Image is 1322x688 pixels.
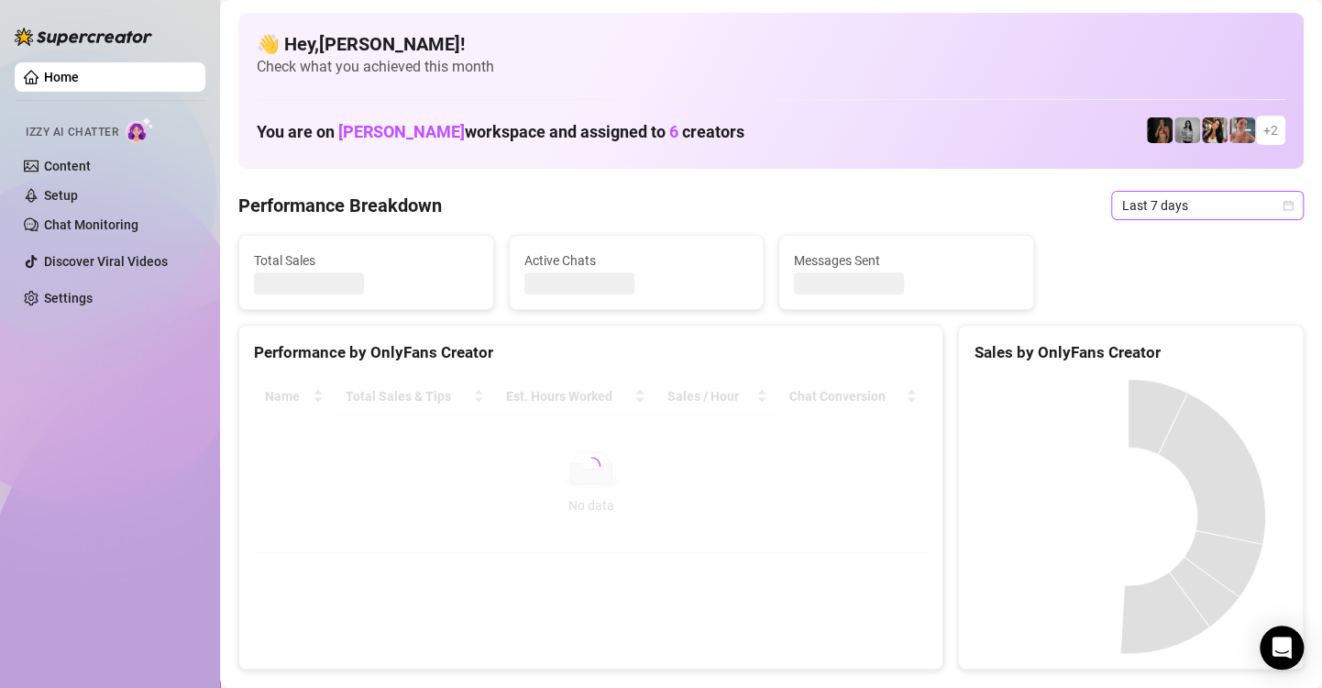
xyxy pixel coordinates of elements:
[524,250,749,271] span: Active Chats
[1260,626,1304,670] div: Open Intercom Messenger
[669,122,678,141] span: 6
[238,193,442,218] h4: Performance Breakdown
[1202,117,1228,143] img: AdelDahan
[44,70,79,84] a: Home
[1122,192,1293,219] span: Last 7 days
[44,159,91,173] a: Content
[1263,120,1278,140] span: + 2
[794,250,1019,271] span: Messages Sent
[338,122,465,141] span: [PERSON_NAME]
[254,340,928,365] div: Performance by OnlyFans Creator
[257,122,744,142] h1: You are on workspace and assigned to creators
[15,28,152,46] img: logo-BBDzfeDw.svg
[1147,117,1173,143] img: the_bohema
[1283,200,1294,211] span: calendar
[578,453,603,478] span: loading
[44,291,93,305] a: Settings
[1174,117,1200,143] img: A
[126,117,154,143] img: AI Chatter
[257,57,1285,77] span: Check what you achieved this month
[44,217,138,232] a: Chat Monitoring
[974,340,1288,365] div: Sales by OnlyFans Creator
[254,250,479,271] span: Total Sales
[44,254,168,269] a: Discover Viral Videos
[1229,117,1255,143] img: Yarden
[257,31,1285,57] h4: 👋 Hey, [PERSON_NAME] !
[26,124,118,141] span: Izzy AI Chatter
[44,188,78,203] a: Setup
